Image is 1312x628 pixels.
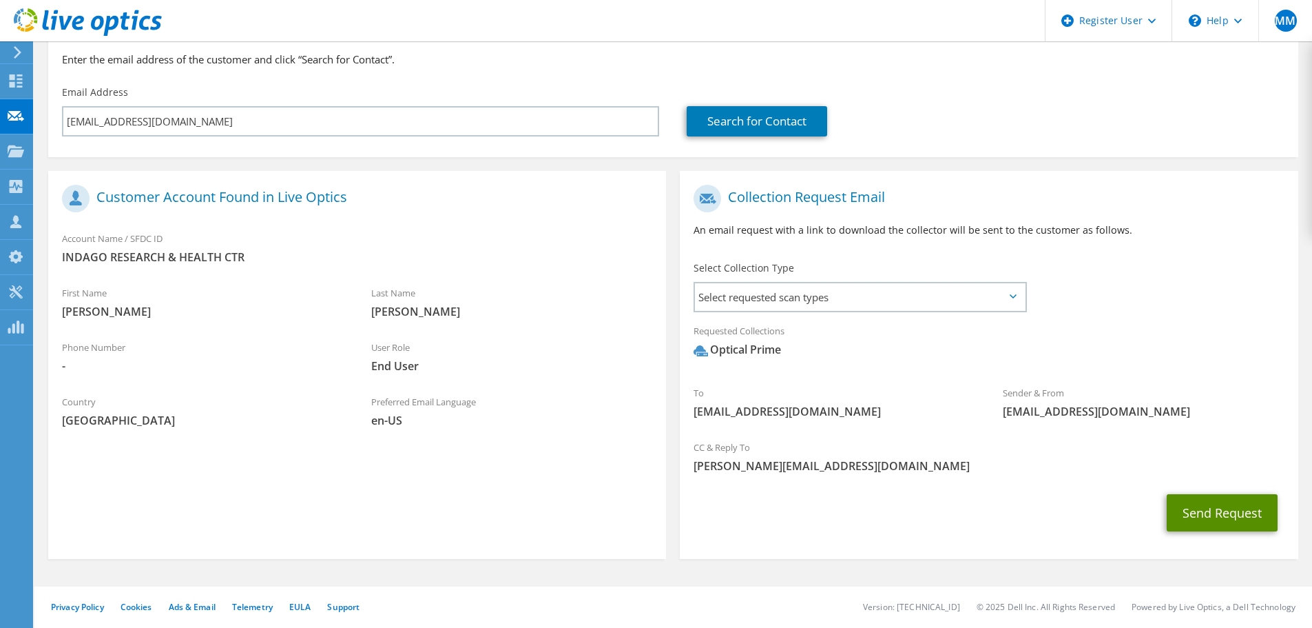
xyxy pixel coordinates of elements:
label: Select Collection Type [694,261,794,275]
button: Send Request [1167,494,1278,531]
div: Country [48,387,357,435]
span: [PERSON_NAME] [62,304,344,319]
span: Select requested scan types [695,283,1025,311]
a: Ads & Email [169,601,216,613]
div: Last Name [357,278,667,326]
div: User Role [357,333,667,381]
span: [EMAIL_ADDRESS][DOMAIN_NAME] [1003,404,1284,419]
span: [PERSON_NAME] [371,304,653,319]
a: Support [327,601,360,613]
a: Search for Contact [687,106,827,136]
div: To [680,378,989,426]
h3: Enter the email address of the customer and click “Search for Contact”. [62,52,1284,67]
h1: Collection Request Email [694,185,1277,212]
svg: \n [1189,14,1201,27]
span: MM [1275,10,1297,32]
div: First Name [48,278,357,326]
a: EULA [289,601,311,613]
div: Sender & From [989,378,1298,426]
div: Optical Prime [694,342,781,358]
label: Email Address [62,85,128,99]
a: Telemetry [232,601,273,613]
a: Privacy Policy [51,601,104,613]
p: An email request with a link to download the collector will be sent to the customer as follows. [694,223,1284,238]
span: [EMAIL_ADDRESS][DOMAIN_NAME] [694,404,975,419]
div: Phone Number [48,333,357,381]
li: Powered by Live Optics, a Dell Technology [1132,601,1295,613]
li: © 2025 Dell Inc. All Rights Reserved [977,601,1115,613]
a: Cookies [121,601,152,613]
li: Version: [TECHNICAL_ID] [863,601,960,613]
div: Preferred Email Language [357,387,667,435]
span: INDAGO RESEARCH & HEALTH CTR [62,250,652,265]
h1: Customer Account Found in Live Optics [62,185,645,212]
span: [PERSON_NAME][EMAIL_ADDRESS][DOMAIN_NAME] [694,458,1284,474]
div: CC & Reply To [680,433,1298,480]
span: [GEOGRAPHIC_DATA] [62,413,344,428]
div: Account Name / SFDC ID [48,224,666,272]
span: - [62,358,344,374]
span: End User [371,358,653,374]
span: en-US [371,413,653,428]
div: Requested Collections [680,316,1298,372]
